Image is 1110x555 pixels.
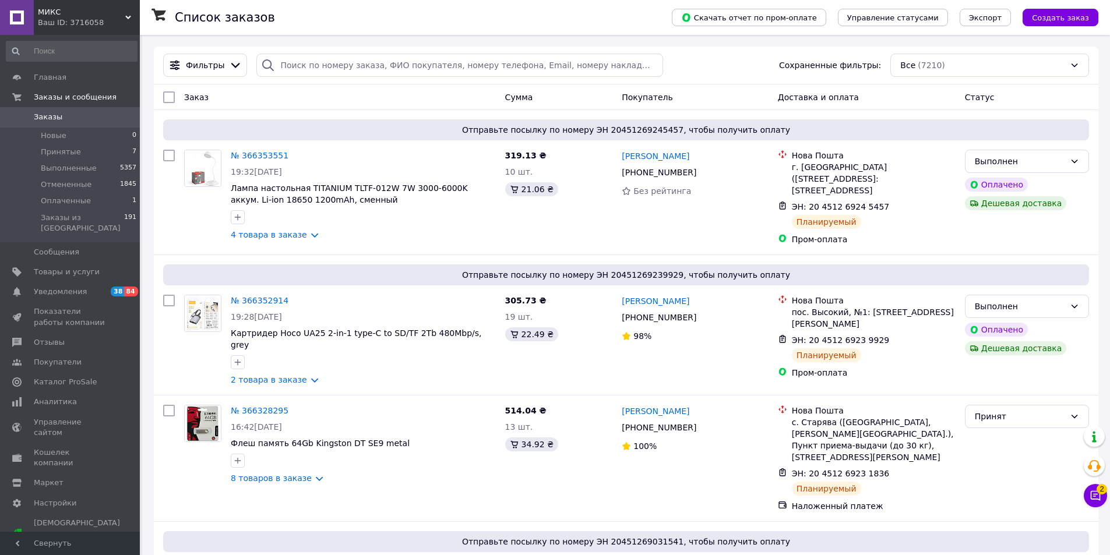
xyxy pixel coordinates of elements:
a: [PERSON_NAME] [622,405,689,417]
a: Создать заказ [1011,12,1098,22]
div: 34.92 ₴ [505,437,558,451]
span: 38 [111,287,124,296]
span: Экспорт [969,13,1002,22]
span: 98% [633,331,651,341]
span: Аналитика [34,397,77,407]
span: 0 [132,130,136,141]
span: (7210) [918,61,945,70]
div: Нова Пошта [792,405,956,416]
span: 514.04 ₴ [505,406,547,415]
a: Картридер Hoco UA25 2-in-1 type-C to SD/TF 2Tb 480Mbp/s, grey [231,328,482,349]
span: ЭН: 20 4512 6923 1836 [792,469,890,478]
div: Пром-оплата [792,234,956,245]
div: Оплачено [965,178,1028,192]
span: Показатели работы компании [34,306,108,327]
div: 21.06 ₴ [505,182,558,196]
span: Фильтры [186,59,224,71]
span: 1845 [120,179,136,190]
span: Заказы и сообщения [34,92,117,102]
span: Сохраненные фильтры: [779,59,881,71]
span: 19:28[DATE] [231,312,282,321]
span: 5357 [120,163,136,174]
span: ЭН: 20 4512 6924 5457 [792,202,890,211]
div: Выполнен [975,155,1065,168]
span: Главная [34,72,66,83]
a: Фото товару [184,295,221,332]
span: МИКС [38,7,125,17]
span: Статус [965,93,995,102]
div: Оплачено [965,323,1028,337]
span: Покупатель [622,93,673,102]
span: 319.13 ₴ [505,151,547,160]
span: 2 [1097,484,1107,494]
span: [PHONE_NUMBER] [622,313,696,322]
button: Скачать отчет по пром-оплате [672,9,826,26]
span: 84 [124,287,138,296]
span: Все [900,59,915,71]
span: Настройки [34,498,76,508]
span: 19:32[DATE] [231,167,282,176]
span: 305.73 ₴ [505,296,547,305]
button: Создать заказ [1023,9,1098,26]
a: 2 товара в заказе [231,375,307,384]
span: Заказы [34,112,62,122]
div: с. Старява ([GEOGRAPHIC_DATA], [PERSON_NAME][GEOGRAPHIC_DATA].), Пункт приема-выдачи (до 30 кг), ... [792,416,956,463]
span: Выполненные [41,163,97,174]
img: Фото товару [185,150,221,186]
input: Поиск по номеру заказа, ФИО покупателя, номеру телефона, Email, номеру накладной [256,54,663,77]
span: Кошелек компании [34,447,108,468]
span: Отправьте посылку по номеру ЭН 20451269031541, чтобы получить оплату [168,536,1084,547]
button: Чат с покупателем2 [1084,484,1107,507]
span: Новые [41,130,66,141]
span: 10 шт. [505,167,533,176]
span: ЭН: 20 4512 6923 9929 [792,335,890,345]
div: Нова Пошта [792,150,956,161]
button: Управление статусами [838,9,948,26]
h1: Список заказов [175,10,275,24]
a: 4 товара в заказе [231,230,307,239]
span: Без рейтинга [633,186,691,196]
span: Отзывы [34,337,65,348]
span: Управление статусами [847,13,939,22]
span: Каталог ProSale [34,377,97,387]
span: 7 [132,147,136,157]
input: Поиск [6,41,138,62]
span: Управление сайтом [34,417,108,438]
span: 1 [132,196,136,206]
span: Отмененные [41,179,91,190]
a: [PERSON_NAME] [622,295,689,307]
div: 22.49 ₴ [505,327,558,341]
span: [PHONE_NUMBER] [622,168,696,177]
img: Фото товару [185,405,221,441]
div: Нова Пошта [792,295,956,306]
div: пос. Высокий, №1: [STREET_ADDRESS][PERSON_NAME] [792,306,956,330]
div: Дешевая доставка [965,341,1067,355]
span: [PHONE_NUMBER] [622,423,696,432]
a: Фото товару [184,150,221,187]
a: 8 товаров в заказе [231,473,312,483]
span: Заказ [184,93,209,102]
button: Экспорт [960,9,1011,26]
a: Лампа настольная TITANIUM TLTF-012W 7W 3000-6000K аккум. Li-ion 18650 1200mAh, сменный [231,183,468,204]
div: Дешевая доставка [965,196,1067,210]
a: Флеш память 64Gb Kingston DT SE9 metal [231,439,410,448]
span: Отправьте посылку по номеру ЭН 20451269239929, чтобы получить оплату [168,269,1084,281]
div: Планируемый [792,482,861,496]
div: Выполнен [975,300,1065,313]
span: Заказы из [GEOGRAPHIC_DATA] [41,213,124,234]
span: Скачать отчет по пром-оплате [681,12,817,23]
a: Фото товару [184,405,221,442]
a: № 366353551 [231,151,288,160]
span: 16:42[DATE] [231,422,282,432]
div: г. [GEOGRAPHIC_DATA] ([STREET_ADDRESS]: [STREET_ADDRESS] [792,161,956,196]
span: 19 шт. [505,312,533,321]
div: Пром-оплата [792,367,956,379]
span: Уведомления [34,287,87,297]
div: Наложенный платеж [792,500,956,512]
span: Маркет [34,478,64,488]
span: Сумма [505,93,533,102]
span: Оплаченные [41,196,91,206]
img: Фото товару [185,295,221,331]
